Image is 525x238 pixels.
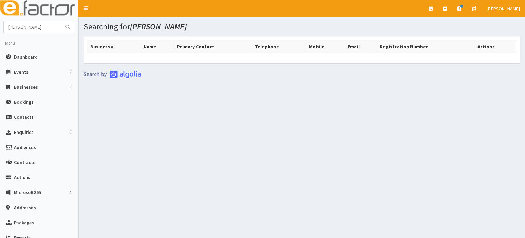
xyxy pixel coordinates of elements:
[174,40,252,53] th: Primary Contact
[14,174,30,180] span: Actions
[14,204,36,211] span: Addresses
[84,22,520,31] h1: Searching for
[14,99,34,105] span: Bookings
[140,40,174,53] th: Name
[377,40,475,53] th: Registration Number
[87,40,141,53] th: Business #
[84,70,141,78] img: search-by-algolia-light-background.png
[4,21,61,33] input: Search...
[252,40,306,53] th: Telephone
[14,54,38,60] span: Dashboard
[130,21,187,32] i: [PERSON_NAME]
[14,159,36,165] span: Contracts
[14,189,41,196] span: Microsoft365
[475,40,516,53] th: Actions
[306,40,345,53] th: Mobile
[14,220,34,226] span: Packages
[14,69,28,75] span: Events
[14,114,34,120] span: Contacts
[14,84,38,90] span: Businesses
[14,144,36,150] span: Audiences
[487,5,520,12] span: [PERSON_NAME]
[14,129,34,135] span: Enquiries
[345,40,377,53] th: Email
